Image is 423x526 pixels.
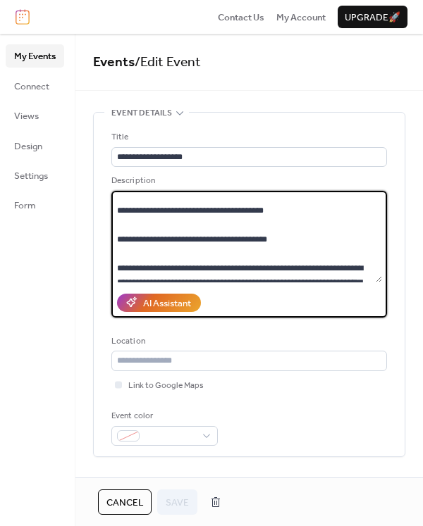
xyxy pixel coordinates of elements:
[14,49,56,63] span: My Events
[111,409,215,423] div: Event color
[117,294,201,312] button: AI Assistant
[128,379,204,393] span: Link to Google Maps
[14,139,42,154] span: Design
[111,130,384,144] div: Title
[218,10,264,24] a: Contact Us
[93,49,135,75] a: Events
[14,169,48,183] span: Settings
[111,106,172,120] span: Event details
[111,334,384,349] div: Location
[14,109,39,123] span: Views
[6,104,64,127] a: Views
[98,489,152,515] button: Cancel
[6,194,64,216] a: Form
[14,80,49,94] span: Connect
[111,174,384,188] div: Description
[6,75,64,97] a: Connect
[16,9,30,25] img: logo
[111,474,171,488] span: Date and time
[14,199,36,213] span: Form
[338,6,407,28] button: Upgrade🚀
[276,11,326,25] span: My Account
[106,496,143,510] span: Cancel
[6,134,64,157] a: Design
[276,10,326,24] a: My Account
[143,296,191,311] div: AI Assistant
[345,11,400,25] span: Upgrade 🚀
[135,49,201,75] span: / Edit Event
[6,164,64,187] a: Settings
[218,11,264,25] span: Contact Us
[6,44,64,67] a: My Events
